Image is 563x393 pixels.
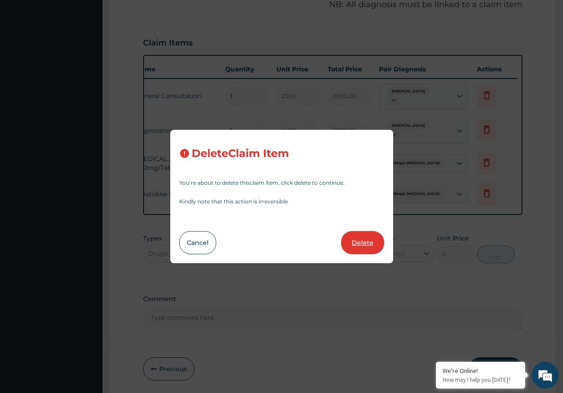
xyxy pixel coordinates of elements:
div: Chat with us now [46,50,150,62]
span: We're online! [52,112,123,203]
p: You’re about to delete this claim item , click delete to continue. [179,180,384,186]
h3: Delete Claim Item [192,148,289,160]
img: d_794563401_company_1708531726252_794563401 [16,45,36,67]
p: How may I help you today? [443,376,518,384]
textarea: Type your message and hit 'Enter' [4,244,170,275]
p: Kindly note that this action is irreversible [179,199,384,204]
div: Minimize live chat window [146,4,168,26]
button: Cancel [179,231,216,254]
button: Delete [341,231,384,254]
div: We're Online! [443,367,518,375]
